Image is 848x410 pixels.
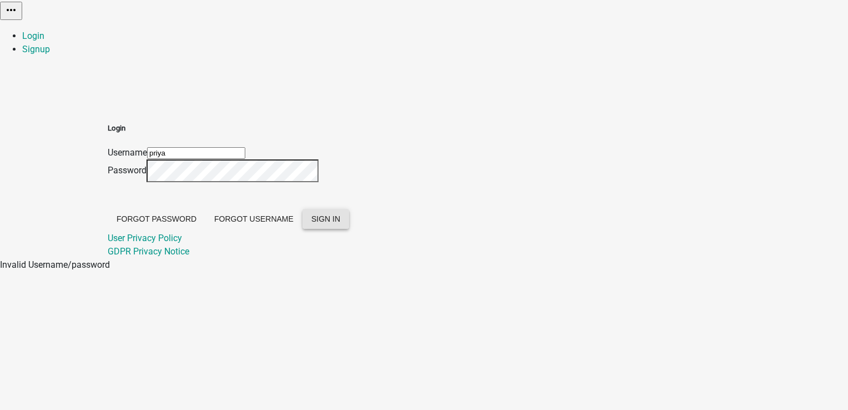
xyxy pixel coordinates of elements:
span: SIGN IN [311,214,340,223]
h5: Login [108,123,349,134]
button: SIGN IN [302,209,349,229]
a: Login [22,31,44,41]
a: GDPR Privacy Notice [108,246,189,257]
a: User Privacy Policy [108,233,182,243]
button: Forgot Password [108,209,205,229]
label: Username [108,147,147,158]
label: Password [108,165,147,176]
a: Signup [22,44,50,54]
i: more_horiz [4,3,18,17]
button: Forgot Username [205,209,302,229]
